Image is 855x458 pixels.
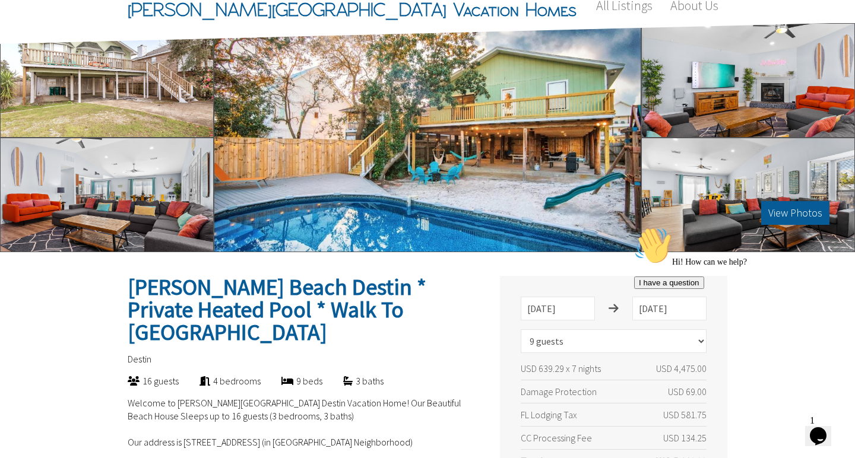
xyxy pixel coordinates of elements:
span: Damage Protection [521,386,597,397]
div: 3 baths [322,374,384,387]
span: USD 639.29 x 7 nights [521,362,601,374]
span: USD 134.25 [663,431,707,444]
button: View Photos [761,201,829,225]
span: CC Processing Fee [521,432,592,444]
div: 👋Hi! How can we help?I have a question [5,5,218,67]
button: I have a question [5,55,75,67]
span: USD 581.75 [663,408,707,421]
span: Hi! How can we help? [5,36,118,44]
div: 4 bedrooms [179,374,261,387]
img: :wave: [5,5,43,43]
div: 16 guests [107,374,179,387]
iframe: chat widget [805,411,843,446]
input: Check-in [521,297,595,320]
span: Destin [128,353,151,365]
iframe: chat widget [629,222,843,405]
div: 9 beds [261,374,322,387]
h2: [PERSON_NAME] Beach Destin * Private Heated Pool * Walk To [GEOGRAPHIC_DATA] [128,276,479,343]
span: FL Lodging Tax [521,409,577,421]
